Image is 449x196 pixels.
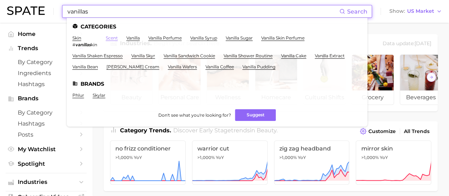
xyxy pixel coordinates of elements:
[173,127,278,134] span: Discover Early Stage trends in .
[18,95,75,102] span: Brands
[347,8,367,15] span: Search
[131,53,155,58] a: vanilla skyr
[404,128,429,134] span: All Trends
[6,57,87,68] a: by Category
[402,127,431,136] a: All Trends
[67,5,339,17] input: Search here for a brand, industry, or ingredient
[126,35,140,41] a: vanilla
[72,42,75,47] span: #
[18,131,75,138] span: Posts
[315,53,345,58] a: vanilla extract
[383,39,431,49] div: Data update: [DATE]
[216,155,224,160] span: YoY
[192,141,268,185] a: warrior cut>1,000% YoY
[115,155,133,160] span: >1,000%
[235,109,276,121] button: Suggest
[279,155,297,160] span: >1,000%
[368,128,396,134] span: Customize
[274,141,350,185] a: zig zag headband>1,000% YoY
[72,23,362,30] li: Categories
[407,9,434,13] span: US Market
[18,146,75,153] span: My Watchlist
[72,35,81,41] a: skin
[72,92,84,98] a: phlur
[388,7,444,16] button: ShowUS Market
[93,92,105,98] a: skylar
[91,42,97,47] span: kin
[7,6,45,15] img: SPATE
[356,141,431,185] a: mirror skin>1,000% YoY
[6,43,87,54] button: Trends
[400,90,442,105] span: beverages
[197,155,215,160] span: >1,000%
[361,145,426,152] span: mirror skin
[158,112,231,118] span: Don't see what you're looking for?
[298,155,306,160] span: YoY
[18,45,75,52] span: Trends
[115,145,180,152] span: no frizz conditioner
[352,90,394,105] span: grocery
[6,28,87,39] a: Home
[261,35,305,41] a: vanilla skin perfume
[6,118,87,129] a: Hashtags
[379,155,388,160] span: YoY
[6,177,87,187] button: Industries
[18,59,75,65] span: by Category
[358,126,398,136] button: Customize
[75,42,91,47] em: vanillas
[134,155,142,160] span: YoY
[224,53,273,58] a: vanilla shower routine
[106,64,159,69] a: [PERSON_NAME] cream
[72,81,362,87] li: Brands
[427,73,436,82] button: Scroll Right
[164,53,215,58] a: vanilla sandwich cookie
[6,68,87,79] a: Ingredients
[190,35,217,41] a: vanilla syrup
[206,64,234,69] a: vanilla coffee
[389,9,405,13] span: Show
[257,127,276,134] span: beauty
[18,179,75,185] span: Industries
[361,155,378,160] span: >1,000%
[106,35,118,41] a: scent
[72,53,123,58] a: vanilla shaken espresso
[242,64,275,69] a: vanilla pudding
[120,127,171,134] span: Category Trends .
[18,31,75,37] span: Home
[18,120,75,127] span: Hashtags
[18,109,75,116] span: by Category
[18,70,75,76] span: Ingredients
[6,158,87,169] a: Spotlight
[6,93,87,104] button: Brands
[281,53,306,58] a: vanilla cake
[168,64,197,69] a: vanilla wafers
[110,141,186,185] a: no frizz conditioner>1,000% YoY
[351,54,394,105] a: grocery
[400,54,442,105] a: beverages
[197,145,262,152] span: warrior cut
[226,35,253,41] a: vanilla sugar
[18,160,75,167] span: Spotlight
[6,129,87,140] a: Posts
[148,35,182,41] a: vanilla perfume
[18,81,75,88] span: Hashtags
[6,107,87,118] a: by Category
[72,64,98,69] a: vanilla bean
[6,144,87,155] a: My Watchlist
[279,145,344,152] span: zig zag headband
[6,79,87,90] a: Hashtags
